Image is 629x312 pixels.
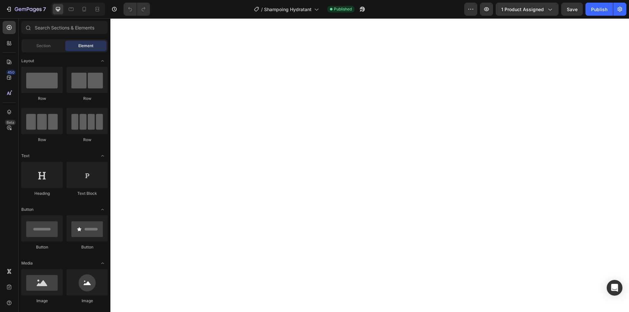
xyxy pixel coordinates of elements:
[3,3,49,16] button: 7
[261,6,263,13] span: /
[496,3,559,16] button: 1 product assigned
[124,3,150,16] div: Undo/Redo
[21,207,33,212] span: Button
[67,191,108,196] div: Text Block
[21,153,29,159] span: Text
[21,58,34,64] span: Layout
[567,7,578,12] span: Save
[67,244,108,250] div: Button
[21,21,108,34] input: Search Sections & Elements
[110,18,629,312] iframe: Design area
[67,298,108,304] div: Image
[501,6,544,13] span: 1 product assigned
[585,3,613,16] button: Publish
[334,6,352,12] span: Published
[6,70,16,75] div: 450
[43,5,46,13] p: 7
[21,244,63,250] div: Button
[591,6,607,13] div: Publish
[21,96,63,101] div: Row
[97,258,108,268] span: Toggle open
[607,280,622,296] div: Open Intercom Messenger
[78,43,93,49] span: Element
[67,137,108,143] div: Row
[97,151,108,161] span: Toggle open
[21,191,63,196] div: Heading
[97,204,108,215] span: Toggle open
[561,3,583,16] button: Save
[97,56,108,66] span: Toggle open
[21,298,63,304] div: Image
[36,43,50,49] span: Section
[67,96,108,101] div: Row
[21,137,63,143] div: Row
[264,6,312,13] span: Shampoing Hydratant
[5,120,16,125] div: Beta
[21,260,33,266] span: Media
